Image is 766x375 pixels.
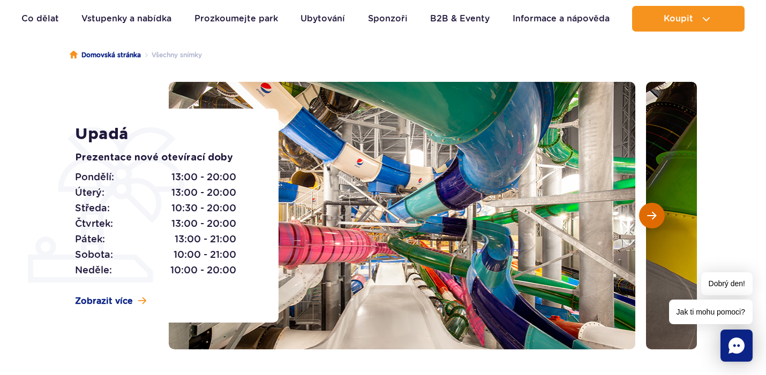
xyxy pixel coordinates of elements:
span: Zobrazit více [75,295,133,307]
span: Čtvrtek: [75,216,113,231]
span: Jak ti mohu pomoci? [669,300,753,324]
span: 13:00 - 20:00 [171,185,236,200]
a: Vstupenky a nabídka [81,6,171,32]
span: 10:30 - 20:00 [171,201,236,216]
span: Pátek: [75,232,105,247]
span: 10:00 - 21:00 [174,247,236,262]
a: Ubytování [301,6,345,32]
a: Co dělat [21,6,59,32]
p: Prezentace nové otevírací doby [75,150,254,165]
span: 13:00 - 20:00 [171,170,236,185]
span: 13:00 - 21:00 [175,232,236,247]
span: 10:00 - 20:00 [170,263,236,278]
span: Sobota: [75,247,113,262]
span: Úterý: [75,185,104,200]
span: Pondělí: [75,170,114,185]
span: Dobrý den! [701,272,753,295]
span: Koupit [664,14,693,24]
h1: Upadá [75,125,254,144]
span: Neděle: [75,263,112,278]
a: Sponzoři [368,6,408,32]
li: Všechny snímky [141,50,202,60]
a: Domovská stránka [70,50,141,60]
button: Koupit [632,6,745,32]
span: Středa: [75,201,110,216]
a: Zobrazit více [75,295,146,307]
a: Prozkoumejte park [194,6,278,32]
button: Další snímek [639,203,665,228]
a: Informace a nápověda [513,6,610,32]
a: B2B & Eventy [430,6,490,32]
span: 13:00 - 20:00 [171,216,236,231]
div: Povídat si [720,330,753,362]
